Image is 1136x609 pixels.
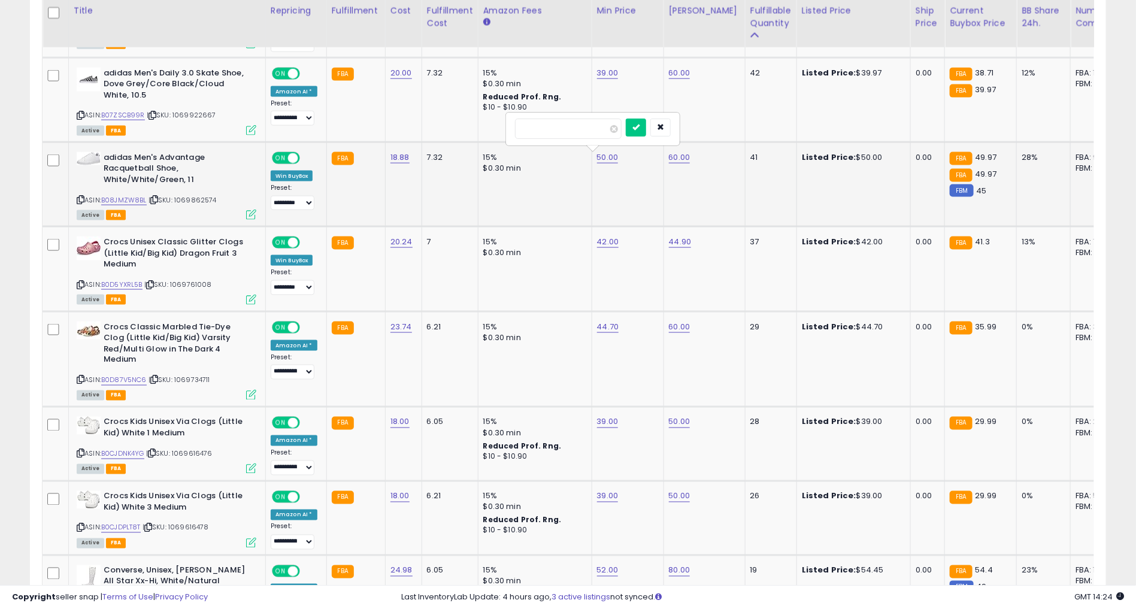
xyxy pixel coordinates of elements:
div: Listed Price [802,4,905,17]
small: FBA [332,152,354,165]
div: 15% [483,152,583,163]
small: FBA [332,491,354,504]
span: FBA [106,464,126,474]
small: FBA [950,84,972,98]
span: 38.71 [976,67,994,78]
div: FBA: 3 [1076,322,1115,332]
span: 39.97 [976,84,996,95]
div: 15% [483,68,583,78]
div: 6.21 [427,491,469,502]
div: Preset: [271,99,317,126]
div: $0.30 min [483,332,583,343]
a: 18.00 [390,416,410,428]
a: 18.88 [390,152,410,163]
span: 35.99 [976,321,997,332]
b: Crocs Kids Unisex Via Clogs (Little Kid) White 1 Medium [104,417,249,442]
span: FBA [106,538,126,549]
span: OFF [298,322,317,332]
div: 7.32 [427,68,469,78]
small: FBA [950,565,972,578]
div: 26 [750,491,787,502]
div: Fulfillable Quantity [750,4,792,29]
span: 54.4 [976,565,993,576]
small: FBA [332,417,354,430]
span: 29.99 [976,490,997,502]
div: Title [74,4,260,17]
div: FBM: 3 [1076,78,1115,89]
div: FBM: 0 [1076,502,1115,513]
div: Win BuyBox [271,255,313,266]
span: | SKU: 1069761008 [144,280,212,289]
div: FBA: 9 [1076,152,1115,163]
div: FBA: 7 [1076,237,1115,247]
div: 7 [427,237,469,247]
small: FBA [950,152,972,165]
div: 41 [750,152,787,163]
span: | SKU: 1069616478 [143,523,209,532]
div: 6.21 [427,322,469,332]
span: | SKU: 1069922667 [147,110,216,120]
a: 39.00 [597,416,619,428]
b: Listed Price: [802,565,856,576]
span: All listings currently available for purchase on Amazon [77,390,104,401]
div: $39.00 [802,417,901,428]
span: ON [273,68,288,78]
div: ASIN: [77,322,256,399]
div: FBM: 4 [1076,163,1115,174]
div: Current Buybox Price [950,4,1011,29]
div: $50.00 [802,152,901,163]
span: All listings currently available for purchase on Amazon [77,126,104,136]
div: $54.45 [802,565,901,576]
small: FBA [950,68,972,81]
div: Preset: [271,449,317,475]
div: 0.00 [916,565,935,576]
div: Preset: [271,353,317,380]
a: 3 active listings [552,591,610,602]
div: 0% [1022,417,1061,428]
img: 417gg0ulX-L._SL40_.jpg [77,322,101,340]
div: 0.00 [916,68,935,78]
div: 15% [483,491,583,502]
div: Min Price [597,4,659,17]
a: 60.00 [669,67,690,79]
div: $10 - $10.90 [483,452,583,462]
div: 0.00 [916,237,935,247]
small: FBM [950,184,973,197]
div: Preset: [271,268,317,295]
span: FBA [106,295,126,305]
small: FBA [950,169,972,182]
div: 28 [750,417,787,428]
span: OFF [298,566,317,576]
span: FBA [106,126,126,136]
a: B08JMZW8BL [101,195,147,205]
div: 15% [483,565,583,576]
div: ASIN: [77,68,256,134]
div: 15% [483,322,583,332]
b: Crocs Classic Marbled Tie-Dye Clog (Little Kid/Big Kid) Varsity Red/Multi Glow in The Dark 4 Medium [104,322,249,369]
span: All listings currently available for purchase on Amazon [77,538,104,549]
b: adidas Men's Daily 3.0 Skate Shoe, Dove Grey/Core Black/Cloud White, 10.5 [104,68,249,104]
div: 37 [750,237,787,247]
a: 39.00 [597,67,619,79]
span: OFF [298,418,317,428]
div: [PERSON_NAME] [669,4,740,17]
div: 6.05 [427,565,469,576]
span: OFF [298,68,317,78]
b: Listed Price: [802,321,856,332]
div: 15% [483,417,583,428]
div: Cost [390,4,417,17]
div: 28% [1022,152,1061,163]
span: | SKU: 1069862574 [149,195,217,205]
div: Win BuyBox [271,171,313,181]
b: Listed Price: [802,416,856,428]
div: 0.00 [916,322,935,332]
div: 0.00 [916,152,935,163]
div: ASIN: [77,417,256,472]
a: Terms of Use [102,591,153,602]
span: All listings currently available for purchase on Amazon [77,464,104,474]
span: ON [273,153,288,163]
a: 20.24 [390,236,413,248]
div: FBA: 12 [1076,565,1115,576]
div: 19 [750,565,787,576]
small: FBA [332,237,354,250]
